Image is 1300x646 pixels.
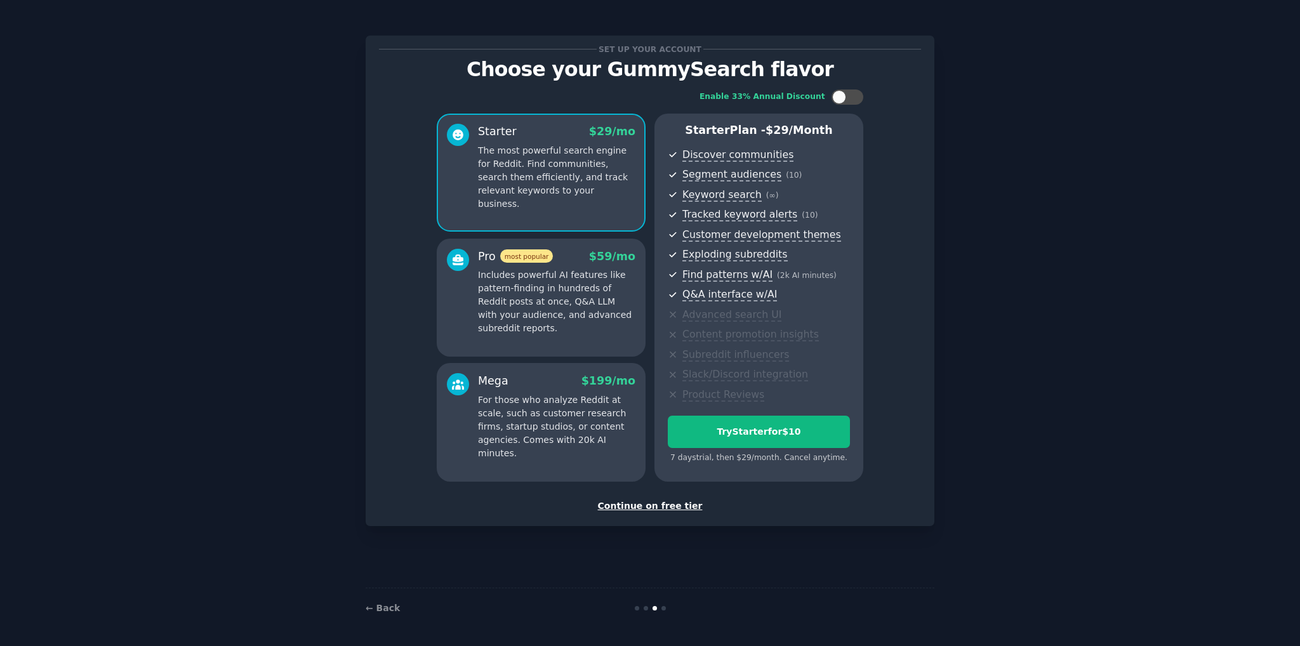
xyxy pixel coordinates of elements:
span: Customer development themes [682,228,841,242]
a: ← Back [366,603,400,613]
span: Q&A interface w/AI [682,288,777,301]
span: $ 29 /month [766,124,833,136]
p: Starter Plan - [668,122,850,138]
span: most popular [500,249,554,263]
p: Choose your GummySearch flavor [379,58,921,81]
div: Pro [478,249,553,265]
span: Exploding subreddits [682,248,787,261]
span: ( 10 ) [786,171,802,180]
p: Includes powerful AI features like pattern-finding in hundreds of Reddit posts at once, Q&A LLM w... [478,268,635,335]
p: The most powerful search engine for Reddit. Find communities, search them efficiently, and track ... [478,144,635,211]
div: Mega [478,373,508,389]
div: 7 days trial, then $ 29 /month . Cancel anytime. [668,452,850,464]
span: ( ∞ ) [766,191,779,200]
div: Enable 33% Annual Discount [700,91,825,103]
span: Discover communities [682,148,793,162]
span: $ 29 /mo [589,125,635,138]
div: Starter [478,124,517,140]
span: Tracked keyword alerts [682,208,797,221]
span: ( 2k AI minutes ) [777,271,837,280]
p: For those who analyze Reddit at scale, such as customer research firms, startup studios, or conte... [478,393,635,460]
div: Try Starter for $10 [668,425,849,438]
span: $ 59 /mo [589,250,635,263]
span: ( 10 ) [802,211,818,220]
span: Keyword search [682,188,762,202]
span: Segment audiences [682,168,781,181]
span: Subreddit influencers [682,348,789,362]
span: Advanced search UI [682,308,781,322]
span: Content promotion insights [682,328,819,341]
span: $ 199 /mo [581,374,635,387]
span: Find patterns w/AI [682,268,773,282]
button: TryStarterfor$10 [668,416,850,448]
div: Continue on free tier [379,499,921,513]
span: Set up your account [597,43,704,56]
span: Slack/Discord integration [682,368,808,381]
span: Product Reviews [682,388,764,402]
